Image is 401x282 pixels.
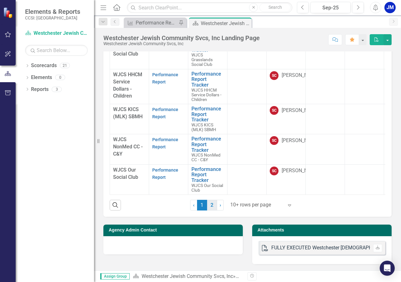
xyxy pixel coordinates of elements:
div: Sep-25 [313,4,348,12]
div: [PERSON_NAME] [282,167,319,174]
span: Search [268,5,282,10]
button: Search [259,3,291,12]
div: Open Intercom Messenger [380,261,395,276]
h3: Agency Admin Contact [109,228,240,232]
a: Performance Report [152,107,178,119]
td: Double-Click to Edit Right Click for Context Menu [188,164,227,194]
span: ‹ [193,202,195,208]
button: Sep-25 [310,2,351,13]
a: Performance Report Tracker [191,167,224,183]
a: Performance Report [152,137,178,149]
span: WJCS KICS (MLK) SBMH [191,122,216,132]
div: 0 [55,75,65,80]
a: Reports [31,86,49,93]
div: Westchester Jewish Community Svcs, Inc Landing Page [103,35,260,41]
div: SC [270,106,279,115]
a: Westchester Jewish Community Svcs, Inc [25,30,88,37]
td: Double-Click to Edit [227,134,267,164]
span: WJCS Our Social Club [191,183,223,193]
button: JM [384,2,396,13]
h3: Attachments [258,228,388,232]
div: 3 [52,87,62,92]
span: WJCS KICS (MLK) SBMH [113,106,143,120]
input: Search Below... [25,45,88,56]
input: Search ClearPoint... [127,2,292,13]
span: WJCS NonMed CC - C&Y [191,152,221,162]
a: Performance Report Tracker [191,71,224,88]
a: Scorecards [31,62,57,69]
div: Westchester Jewish Community Svcs, Inc [103,41,260,46]
td: Double-Click to Edit [227,34,267,69]
span: WJCS Our Social Club [113,167,138,180]
div: 21 [60,63,70,68]
span: WJCS Grasslands Social Club [191,52,213,67]
span: › [220,202,221,208]
a: Performance Report Tracker [191,136,224,153]
a: Performance Report [152,168,178,180]
a: Performance Report Tracker [191,106,224,123]
div: [PERSON_NAME] [282,107,319,114]
div: SC [270,167,279,175]
span: Assign Group [100,273,130,279]
a: Westchester Jewish Community Svcs, Inc [142,273,233,279]
div: Performance Report [136,19,177,27]
a: Performance Report [152,72,178,84]
img: ClearPoint Strategy [3,7,15,19]
div: Westchester Jewish Community Svcs, Inc Landing Page [201,19,250,27]
td: Double-Click to Edit [227,104,267,134]
span: WJCS NonMed CC - C&Y [113,136,143,157]
div: SC [270,71,279,80]
td: Double-Click to Edit Right Click for Context Menu [188,134,227,164]
a: Elements [31,74,52,81]
a: 2 [207,200,217,210]
a: Performance Report [125,19,177,27]
span: WJCS HHCM Service Dollars - Children [191,88,221,102]
span: WJCS HHCM Service Dollars - Children [113,72,142,99]
span: 1 [197,200,207,210]
div: [PERSON_NAME] [282,137,319,144]
div: » [133,273,243,280]
div: [PERSON_NAME] [282,72,319,79]
span: Elements & Reports [25,8,80,15]
td: Double-Click to Edit Right Click for Context Menu [188,104,227,134]
td: Double-Click to Edit [227,69,267,104]
div: SC [270,136,279,145]
td: Double-Click to Edit Right Click for Context Menu [188,34,227,69]
td: Double-Click to Edit [227,164,267,194]
td: Double-Click to Edit Right Click for Context Menu [188,69,227,104]
small: CCSI: [GEOGRAPHIC_DATA] [25,15,80,20]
